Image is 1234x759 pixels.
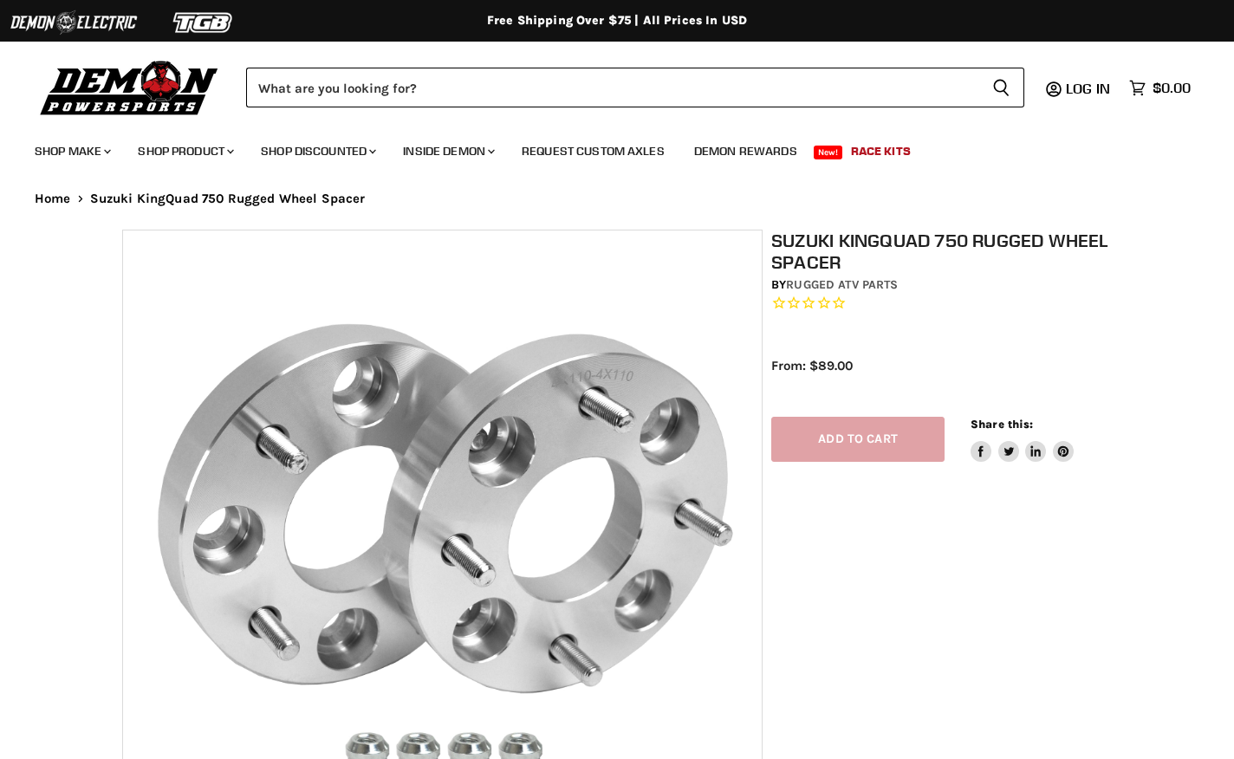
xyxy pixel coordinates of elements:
form: Product [246,68,1024,107]
a: Rugged ATV Parts [786,277,898,292]
a: Inside Demon [390,133,505,169]
img: TGB Logo 2 [139,6,269,39]
a: Shop Product [125,133,244,169]
a: Request Custom Axles [509,133,678,169]
ul: Main menu [22,126,1186,169]
span: Suzuki KingQuad 750 Rugged Wheel Spacer [90,191,366,206]
a: $0.00 [1120,75,1199,101]
button: Search [978,68,1024,107]
a: Demon Rewards [681,133,810,169]
span: From: $89.00 [771,358,853,373]
span: $0.00 [1153,80,1191,96]
a: Home [35,191,71,206]
img: Demon Electric Logo 2 [9,6,139,39]
a: Shop Discounted [248,133,386,169]
div: by [771,276,1120,295]
span: Rated 0.0 out of 5 stars 0 reviews [771,295,1120,313]
img: Demon Powersports [35,56,224,118]
input: Search [246,68,978,107]
span: New! [814,146,843,159]
span: Share this: [971,418,1033,431]
span: Log in [1066,80,1110,97]
a: Shop Make [22,133,121,169]
a: Log in [1058,81,1120,96]
h1: Suzuki KingQuad 750 Rugged Wheel Spacer [771,230,1120,273]
aside: Share this: [971,417,1074,463]
a: Race Kits [838,133,924,169]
